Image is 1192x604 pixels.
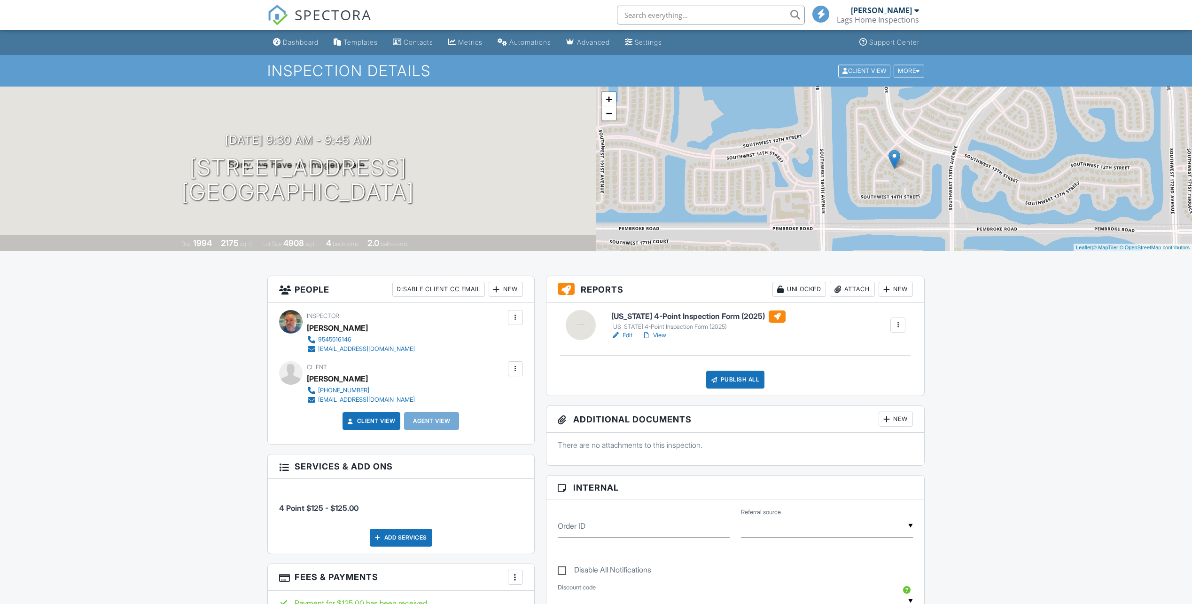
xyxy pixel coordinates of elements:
a: Templates [330,34,382,51]
div: Metrics [458,38,483,46]
div: Disable Client CC Email [392,282,485,297]
a: [EMAIL_ADDRESS][DOMAIN_NAME] [307,344,415,354]
h3: Additional Documents [546,406,925,433]
div: 2175 [221,238,239,248]
a: © OpenStreetMap contributors [1120,245,1190,250]
span: 4 Point $125 - $125.00 [279,503,358,513]
a: Leaflet [1076,245,1091,250]
div: Advanced [577,38,610,46]
a: © MapTiler [1093,245,1118,250]
span: Inspector [307,312,339,319]
a: [US_STATE] 4-Point Inspection Form (2025) [US_STATE] 4-Point Inspection Form (2025) [611,310,786,331]
h3: [DATE] 9:30 am - 9:45 am [225,134,371,146]
input: Search everything... [617,6,805,24]
div: 1994 [193,238,212,248]
span: Lot Size [262,240,282,247]
span: bedrooms [333,240,358,247]
label: Disable All Notifications [558,565,651,577]
div: [US_STATE] 4-Point Inspection Form (2025) [611,323,786,331]
span: Client [307,364,327,371]
div: New [879,282,913,297]
label: Referral source [741,508,781,517]
div: [PERSON_NAME] [307,321,368,335]
img: The Best Home Inspection Software - Spectora [267,5,288,25]
a: Client View [837,67,893,74]
label: Order ID [558,521,585,531]
div: Client View [838,64,890,77]
div: Automations [509,38,551,46]
a: Contacts [389,34,437,51]
h6: [US_STATE] 4-Point Inspection Form (2025) [611,310,786,323]
div: | [1074,244,1192,252]
p: There are no attachments to this inspection. [558,440,913,450]
span: SPECTORA [295,5,372,24]
h1: [STREET_ADDRESS] [GEOGRAPHIC_DATA] [181,155,414,205]
h3: Reports [546,276,925,303]
div: [PERSON_NAME] [851,6,912,15]
div: Publish All [706,371,765,389]
a: 9545516146 [307,335,415,344]
span: Built [181,240,192,247]
div: 2.0 [367,238,379,248]
div: Dashboard [283,38,319,46]
div: Lags Home Inspections [837,15,919,24]
div: Add Services [370,529,432,547]
div: More [894,64,924,77]
div: Templates [343,38,378,46]
a: Client View [346,416,396,426]
a: Settings [621,34,666,51]
a: Automations (Basic) [494,34,555,51]
div: [EMAIL_ADDRESS][DOMAIN_NAME] [318,396,415,404]
a: [PHONE_NUMBER] [307,386,415,395]
a: Zoom out [602,106,616,120]
div: New [879,412,913,427]
div: 9545516146 [318,336,351,343]
h3: Fees & Payments [268,564,534,591]
a: [EMAIL_ADDRESS][DOMAIN_NAME] [307,395,415,405]
div: [PHONE_NUMBER] [318,387,369,394]
div: [EMAIL_ADDRESS][DOMAIN_NAME] [318,345,415,353]
h3: Services & Add ons [268,454,534,479]
a: Edit [611,331,632,340]
div: 4908 [283,238,304,248]
span: sq. ft. [240,240,253,247]
div: New [489,282,523,297]
a: Support Center [856,34,923,51]
a: Metrics [444,34,486,51]
div: Attach [830,282,875,297]
label: Discount code [558,583,596,592]
a: Dashboard [269,34,322,51]
span: sq.ft. [305,240,317,247]
h1: Inspection Details [267,63,925,79]
a: Zoom in [602,92,616,106]
a: Advanced [562,34,614,51]
div: Support Center [869,38,919,46]
div: [PERSON_NAME] [307,372,368,386]
li: Service: 4 Point $125 [279,486,523,521]
a: SPECTORA [267,13,372,32]
h3: People [268,276,534,303]
div: Unlocked [772,282,826,297]
h3: Internal [546,476,925,500]
a: View [642,331,666,340]
div: Contacts [404,38,433,46]
div: Settings [635,38,662,46]
span: bathrooms [381,240,407,247]
div: 4 [326,238,331,248]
